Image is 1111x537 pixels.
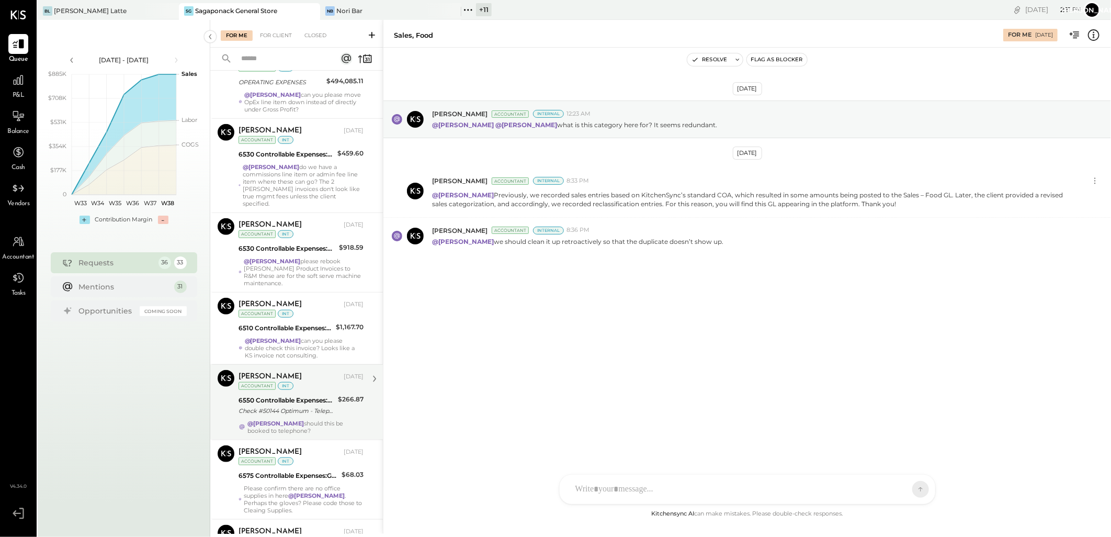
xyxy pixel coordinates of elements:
span: Balance [7,127,29,137]
div: BL [43,6,52,16]
div: int [278,310,293,318]
div: Please confirm there are no office supplies in here . Perhaps the gloves? Please code those to Cl... [244,485,364,514]
div: 36 [158,256,171,269]
div: int [278,136,293,144]
div: [DATE] [344,221,364,229]
div: [PERSON_NAME] [239,299,302,310]
div: int [278,382,293,390]
span: 8:33 PM [566,177,589,185]
button: Resolve [687,53,731,66]
div: [PERSON_NAME] [239,527,302,537]
div: Accountant [492,110,529,118]
div: 6530 Controllable Expenses:General & Administrative Expenses:Management Fees [239,149,334,160]
div: [DATE] - [DATE] [80,55,168,64]
span: P&L [13,91,25,100]
div: $266.87 [338,394,364,405]
div: [DATE] [344,528,364,536]
div: 6510 Controllable Expenses:General & Administrative Expenses:Consulting [239,323,333,333]
div: Sagaponack General Store [195,6,277,15]
div: For Me [221,30,253,41]
strong: @[PERSON_NAME] [432,121,494,129]
a: Balance [1,106,36,137]
div: Requests [79,258,153,268]
div: Accountant [239,382,276,390]
span: Queue [9,55,28,64]
span: 12:23 AM [566,110,591,118]
span: Vendors [7,199,30,209]
a: P&L [1,70,36,100]
div: + 11 [476,3,492,16]
div: $494,085.11 [326,76,364,86]
p: we should clean it up retroactively so that the duplicate doesn’t show up. [432,237,723,246]
div: do we have a commissions line item or admin fee line item where these can go? The 2 [PERSON_NAME]... [243,163,364,207]
a: Queue [1,34,36,64]
div: int [278,230,293,238]
div: [DATE] [344,448,364,456]
strong: @[PERSON_NAME] [243,163,299,171]
div: Accountant [239,230,276,238]
div: Nori Bar [336,6,362,15]
div: Accountant [239,310,276,318]
div: OPERATING EXPENSES [239,77,323,87]
strong: @[PERSON_NAME] [244,91,301,98]
span: [PERSON_NAME] [432,109,488,118]
text: $885K [48,70,66,77]
div: [PERSON_NAME] [239,372,302,382]
div: Opportunities [79,306,134,316]
span: Accountant [3,253,35,262]
div: please rebook [PERSON_NAME] Product Invoices to R&M these are for the soft serve machine maintena... [244,258,364,287]
text: $708K [48,94,66,102]
text: $531K [50,118,66,126]
div: [DATE] [344,127,364,135]
div: Accountant [239,457,276,465]
div: [PERSON_NAME] [239,447,302,457]
div: NB [325,6,335,16]
text: W33 [74,199,86,207]
div: [PERSON_NAME] [239,220,302,230]
text: W37 [144,199,156,207]
div: copy link [1012,4,1023,15]
text: $354K [49,142,66,150]
a: Tasks [1,268,36,298]
div: Coming Soon [140,306,187,316]
button: Flag as Blocker [747,53,807,66]
div: 33 [174,256,187,269]
div: [DATE] [344,373,364,381]
div: Mentions [79,282,169,292]
strong: @[PERSON_NAME] [432,191,494,199]
text: Sales [182,70,197,77]
div: - [158,216,168,224]
div: $459.60 [337,148,364,159]
div: [DATE] [733,147,762,160]
text: Labor [182,116,197,124]
text: W34 [91,199,105,207]
div: Accountant [492,177,529,185]
div: [DATE] [1035,31,1053,39]
span: [PERSON_NAME] [432,176,488,185]
strong: @[PERSON_NAME] [247,420,304,427]
div: + [80,216,90,224]
div: Contribution Margin [95,216,153,224]
div: can you please double check this invoice? Looks like a KS invoice not consulting. [245,337,364,359]
div: [PERSON_NAME] [239,126,302,136]
strong: @[PERSON_NAME] [244,258,300,265]
text: W38 [161,199,174,207]
div: Closed [299,30,332,41]
text: 0 [63,191,66,198]
div: [DATE] [733,82,762,95]
button: [PERSON_NAME] [1084,2,1101,18]
p: what is this category here for? It seems redundant. [432,120,717,129]
div: $68.03 [342,469,364,480]
a: Vendors [1,178,36,209]
strong: @[PERSON_NAME] [288,492,345,499]
div: [DATE] [1025,5,1081,15]
div: 6575 Controllable Expenses:General & Administrative Expenses:Office Supplies & Expenses [239,471,338,481]
span: [PERSON_NAME] [432,226,488,235]
span: Tasks [12,289,26,298]
span: 8:36 PM [566,226,589,234]
div: should this be booked to telephone? [247,420,364,434]
div: 31 [174,281,187,293]
text: COGS [182,141,199,148]
text: W35 [109,199,121,207]
div: [DATE] [344,300,364,309]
